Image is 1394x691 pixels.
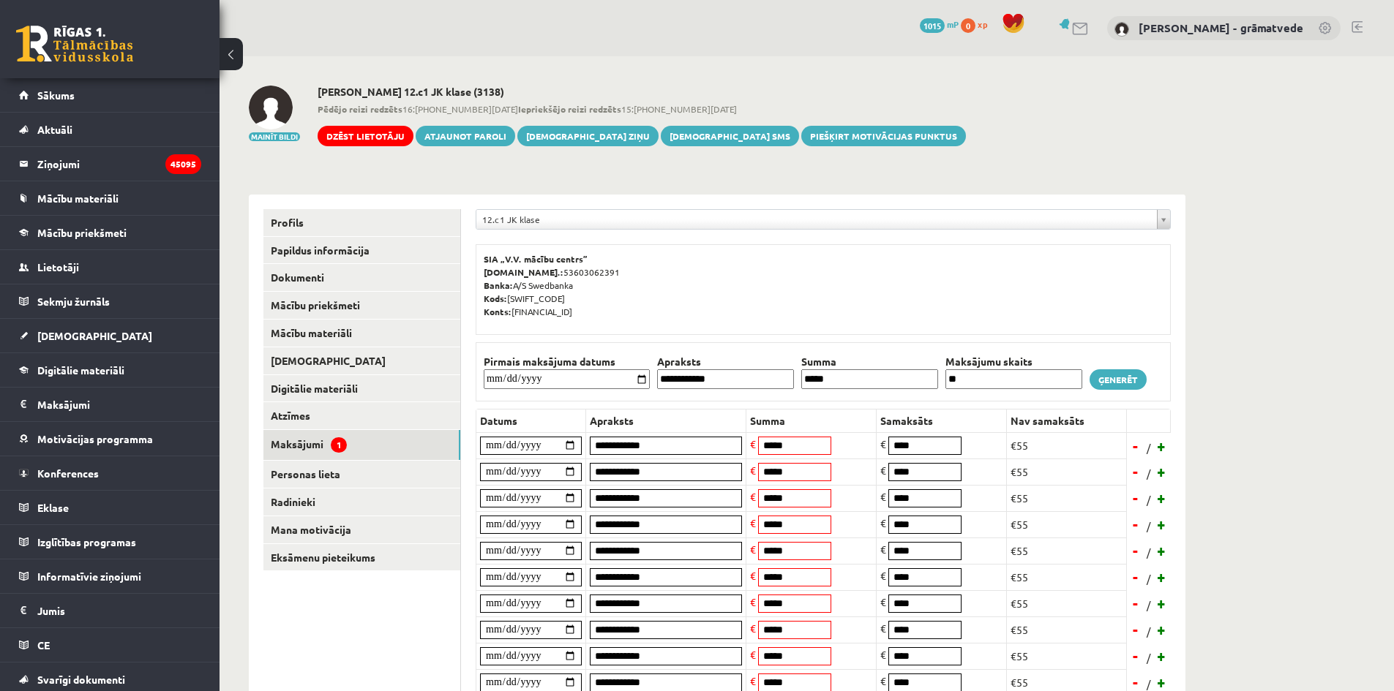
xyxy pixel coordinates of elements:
a: 0 xp [961,18,994,30]
span: € [880,674,886,687]
a: - [1128,645,1143,667]
a: Personas lieta [263,461,460,488]
i: 45095 [165,154,201,174]
a: - [1128,513,1143,535]
th: Apraksts [586,409,746,432]
span: / [1145,492,1153,507]
a: [DEMOGRAPHIC_DATA] [263,347,460,374]
button: Mainīt bildi [249,132,300,141]
span: mP [947,18,959,30]
a: - [1128,592,1143,614]
a: Sekmju žurnāls [19,284,201,318]
a: Jumis [19,594,201,627]
a: + [1155,645,1169,667]
a: Mācību priekšmeti [263,292,460,319]
span: / [1145,440,1153,456]
span: / [1145,466,1153,481]
a: Digitālie materiāli [19,353,201,387]
span: € [880,648,886,661]
span: Digitālie materiāli [37,363,124,377]
a: Ziņojumi45095 [19,147,201,181]
a: + [1155,566,1169,588]
span: Informatīvie ziņojumi [37,570,141,583]
span: / [1145,571,1153,586]
a: - [1128,461,1143,483]
td: €55 [1007,458,1127,485]
a: + [1155,435,1169,457]
span: [DEMOGRAPHIC_DATA] [37,329,152,342]
span: € [750,674,756,687]
th: Pirmais maksājuma datums [480,354,653,369]
a: CE [19,628,201,662]
span: € [750,595,756,608]
b: Iepriekšējo reizi redzēts [518,103,621,115]
b: SIA „V.V. mācību centrs” [484,253,588,265]
th: Nav samaksāts [1007,409,1127,432]
a: Mācību priekšmeti [19,216,201,249]
p: 53603062391 A/S Swedbanka [SWIFT_CODE] [FINANCIAL_ID] [484,252,1163,318]
b: Banka: [484,279,513,291]
span: Izglītības programas [37,535,136,548]
a: [DEMOGRAPHIC_DATA] SMS [661,126,799,146]
span: € [880,464,886,477]
a: Dokumenti [263,264,460,291]
td: €55 [1007,616,1127,643]
img: Antra Sondore - grāmatvede [1114,22,1129,37]
a: Ģenerēt [1090,369,1147,390]
span: / [1145,545,1153,560]
span: € [750,464,756,477]
span: € [750,543,756,556]
a: + [1155,513,1169,535]
a: Konferences [19,456,201,490]
a: Atjaunot paroli [416,126,515,146]
td: €55 [1007,643,1127,669]
span: Motivācijas programma [37,432,153,445]
b: [DOMAIN_NAME].: [484,266,563,278]
span: 1015 [920,18,945,33]
span: / [1145,597,1153,613]
a: Digitālie materiāli [263,375,460,402]
a: + [1155,461,1169,483]
a: Profils [263,209,460,236]
span: € [880,516,886,529]
a: - [1128,619,1143,641]
legend: Ziņojumi [37,147,201,181]
span: Svarīgi dokumenti [37,673,125,686]
span: / [1145,518,1153,534]
a: Piešķirt motivācijas punktus [801,126,966,146]
span: Jumis [37,604,65,617]
a: [PERSON_NAME] - grāmatvede [1139,20,1303,35]
a: Eklase [19,491,201,524]
a: Maksājumi [19,388,201,421]
a: - [1128,566,1143,588]
span: 12.c1 JK klase [482,210,1151,229]
span: xp [978,18,987,30]
span: Lietotāji [37,260,79,273]
a: Izglītības programas [19,525,201,559]
a: - [1128,435,1143,457]
a: + [1155,540,1169,562]
span: € [880,490,886,503]
a: [DEMOGRAPHIC_DATA] ziņu [517,126,659,146]
b: Konts: [484,306,511,317]
span: € [750,648,756,661]
td: €55 [1007,590,1127,616]
a: Maksājumi1 [263,430,460,460]
td: €55 [1007,564,1127,590]
legend: Maksājumi [37,388,201,421]
a: Radinieki [263,488,460,516]
span: € [880,543,886,556]
a: + [1155,592,1169,614]
span: € [750,622,756,635]
td: €55 [1007,485,1127,511]
span: 16:[PHONE_NUMBER][DATE] 15:[PHONE_NUMBER][DATE] [318,102,966,116]
a: 1015 mP [920,18,959,30]
a: Eksāmenu pieteikums [263,544,460,571]
b: Kods: [484,292,507,304]
th: Summa [798,354,942,369]
a: Papildus informācija [263,237,460,264]
span: € [880,595,886,608]
img: Kristaps Dāvis Gailītis [249,86,293,129]
span: 1 [331,437,347,453]
td: €55 [1007,537,1127,564]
